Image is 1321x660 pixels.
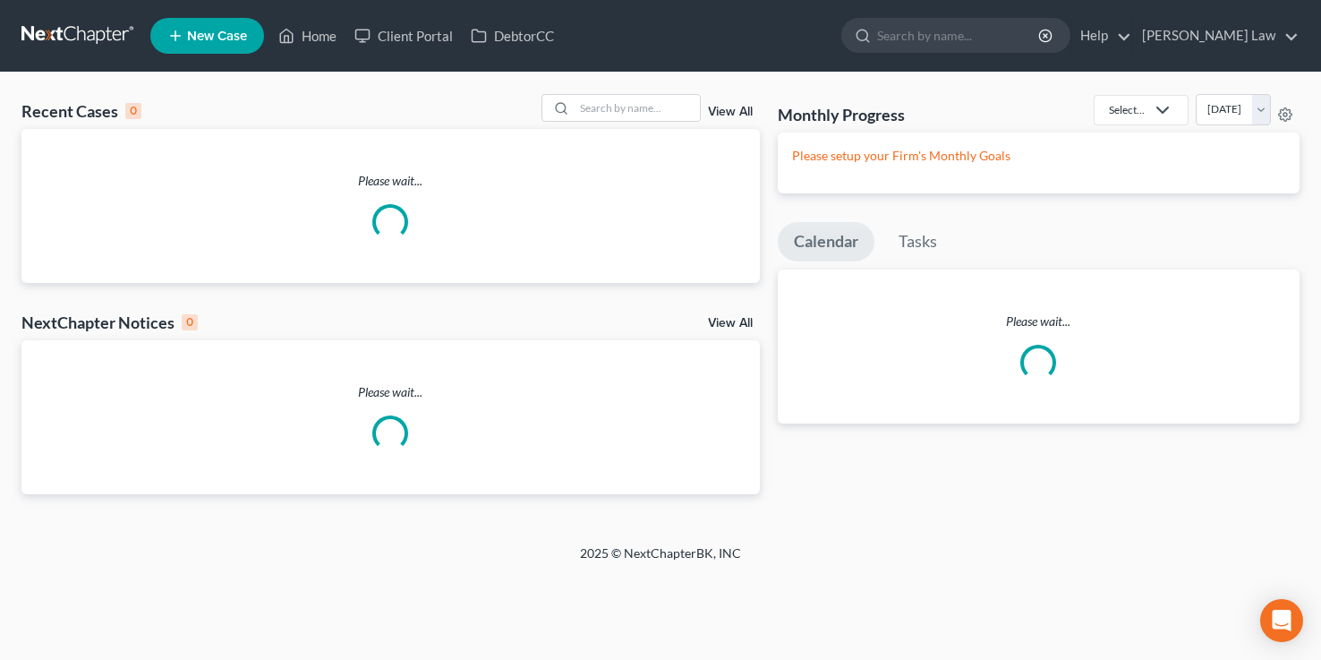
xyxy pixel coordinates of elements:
span: New Case [187,30,247,43]
input: Search by name... [575,95,700,121]
p: Please setup your Firm's Monthly Goals [792,147,1285,165]
a: Calendar [778,222,874,261]
div: 2025 © NextChapterBK, INC [150,544,1171,577]
a: [PERSON_NAME] Law [1133,20,1299,52]
div: 0 [125,103,141,119]
input: Search by name... [877,19,1041,52]
a: Tasks [882,222,953,261]
div: NextChapter Notices [21,312,198,333]
div: Select... [1109,102,1145,117]
h3: Monthly Progress [778,104,905,125]
a: Client Portal [345,20,462,52]
a: View All [708,317,753,330]
a: Help [1071,20,1131,52]
p: Please wait... [21,172,760,190]
div: Open Intercom Messenger [1260,599,1303,642]
a: View All [708,106,753,118]
div: Recent Cases [21,100,141,122]
a: Home [269,20,345,52]
p: Please wait... [21,383,760,401]
a: DebtorCC [462,20,563,52]
div: 0 [182,314,198,330]
p: Please wait... [778,313,1300,330]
